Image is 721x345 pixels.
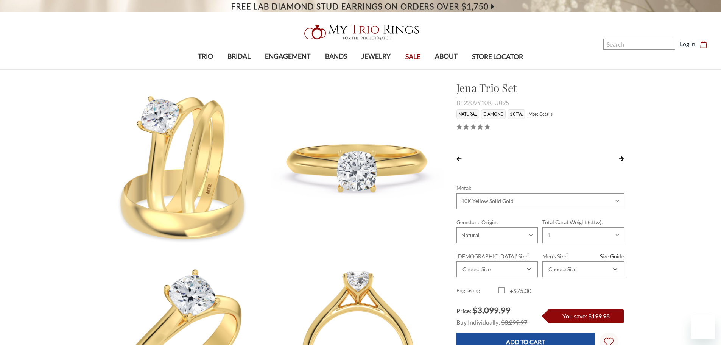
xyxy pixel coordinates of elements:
[456,218,538,226] label: Gemstone Origin:
[284,69,291,70] button: submenu toggle
[562,312,610,320] span: You save: $199.98
[428,44,465,69] a: ABOUT
[372,69,380,70] button: submenu toggle
[542,218,624,226] label: Total Carat Weight (cttw):
[700,39,712,48] a: Cart with 0 items
[202,69,209,70] button: submenu toggle
[456,184,624,192] label: Metal:
[198,52,213,61] span: TRIO
[542,252,624,260] label: Men's Size :
[542,261,624,277] div: Combobox
[456,307,471,314] span: Price:
[442,69,450,70] button: submenu toggle
[472,305,511,315] span: $3,099.99
[405,52,420,62] span: SALE
[271,79,444,252] img: Photo of Jena 1 ct tw. Cushion Solitaire Trio Set 10K Yellow Gold [BT2209YE-U095]
[456,318,500,326] span: Buy Individually:
[456,98,624,107] div: BT2209Y10K-U095
[472,52,523,62] span: STORE LOCATOR
[456,252,538,260] label: [DEMOGRAPHIC_DATA]' Size :
[501,318,527,326] span: $3,299.97
[300,20,421,44] img: My Trio Rings
[98,79,271,252] img: Photo of Jena 1 ct tw. Cushion Solitaire Trio Set 10K Yellow Gold [BT2209Y-U095]
[354,44,398,69] a: JEWELRY
[691,315,715,339] iframe: Button to launch messaging window
[603,39,675,50] input: Search
[456,109,479,119] li: Natural
[529,111,553,116] a: More Details
[258,44,318,69] a: ENGAGEMENT
[227,52,251,61] span: BRIDAL
[191,44,220,69] a: TRIO
[700,41,707,48] svg: cart.cart_preview
[325,52,347,61] span: BANDS
[265,52,310,61] span: ENGAGEMENT
[462,266,491,272] div: Choose Size
[318,44,354,69] a: BANDS
[398,45,427,69] a: SALE
[361,52,391,61] span: JEWELRY
[508,109,525,119] li: 1 CTW.
[498,286,540,295] label: +$75.00
[456,286,498,295] label: Engraving:
[220,44,258,69] a: BRIDAL
[209,20,512,44] a: My Trio Rings
[680,39,695,48] a: Log in
[435,52,458,61] span: ABOUT
[456,261,538,277] div: Combobox
[548,266,576,272] div: Choose Size
[456,80,624,96] h1: Jena Trio Set
[465,45,530,69] a: STORE LOCATOR
[235,69,243,70] button: submenu toggle
[332,69,340,70] button: submenu toggle
[600,252,624,260] a: Size Guide
[481,109,506,119] li: Diamond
